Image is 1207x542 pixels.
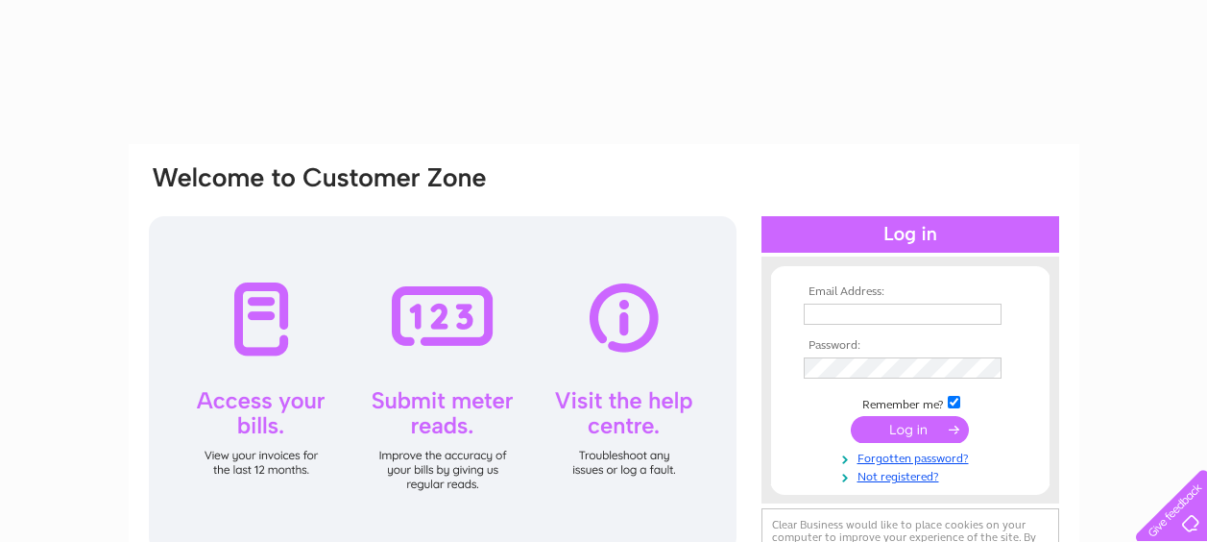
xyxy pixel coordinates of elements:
[804,448,1022,466] a: Forgotten password?
[799,393,1022,412] td: Remember me?
[804,466,1022,484] a: Not registered?
[799,285,1022,299] th: Email Address:
[851,416,969,443] input: Submit
[799,339,1022,353] th: Password:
